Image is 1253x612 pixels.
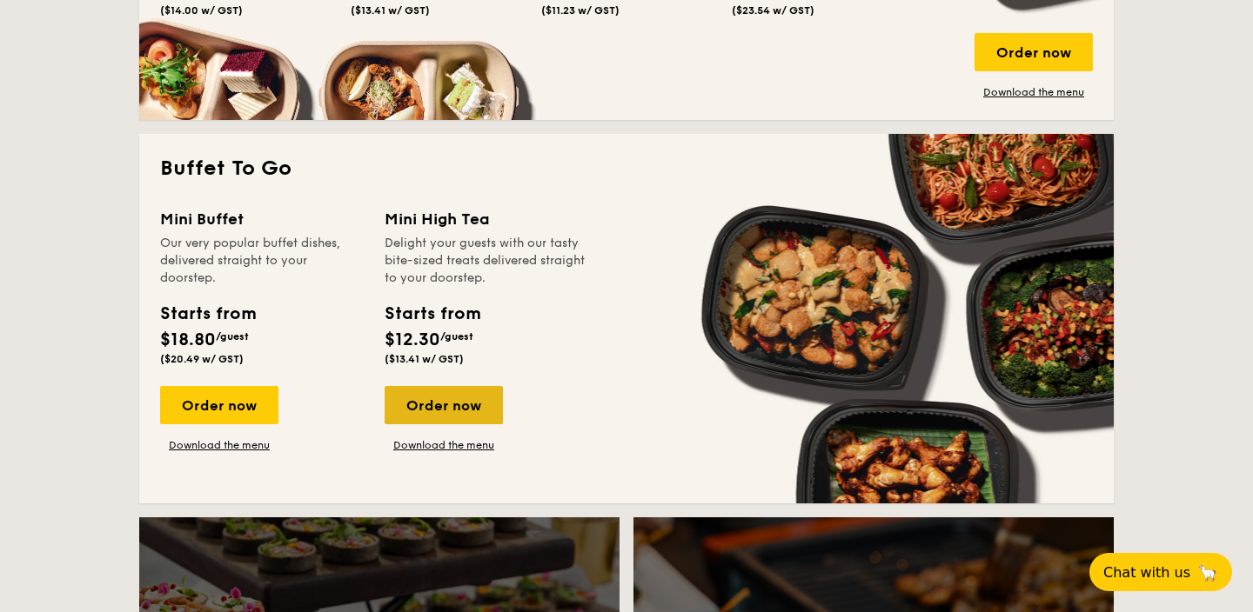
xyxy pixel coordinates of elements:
span: ($13.41 w/ GST) [385,353,464,365]
span: ($11.23 w/ GST) [541,4,620,17]
div: Mini High Tea [385,207,588,231]
h2: Buffet To Go [160,155,1093,183]
span: $18.80 [160,329,216,350]
span: ($23.54 w/ GST) [732,4,814,17]
button: Chat with us🦙 [1089,553,1232,591]
div: Order now [975,33,1093,71]
span: /guest [440,330,473,343]
a: Download the menu [975,85,1093,99]
div: Starts from [385,301,479,327]
span: ($20.49 w/ GST) [160,353,244,365]
span: ($13.41 w/ GST) [351,4,430,17]
span: /guest [216,330,249,343]
a: Download the menu [385,438,503,452]
div: Order now [160,386,278,424]
div: Delight your guests with our tasty bite-sized treats delivered straight to your doorstep. [385,235,588,287]
span: Chat with us [1103,564,1190,581]
div: Our very popular buffet dishes, delivered straight to your doorstep. [160,235,364,287]
span: 🦙 [1197,562,1218,582]
div: Starts from [160,301,255,327]
div: Mini Buffet [160,207,364,231]
span: $12.30 [385,329,440,350]
a: Download the menu [160,438,278,452]
div: Order now [385,386,503,424]
span: ($14.00 w/ GST) [160,4,243,17]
